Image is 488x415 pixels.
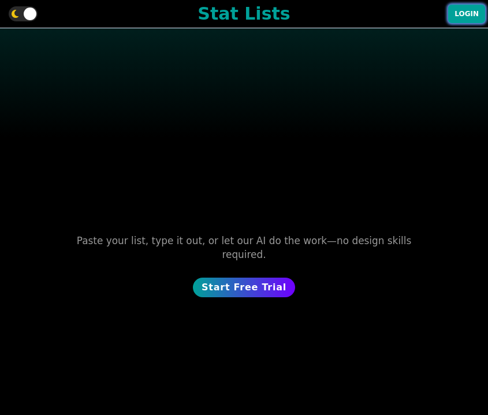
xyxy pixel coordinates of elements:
[448,5,485,23] button: Login
[49,228,439,267] h2: Paste your list, type it out, or let our AI do the work—no design skills required.
[49,155,439,223] h1: Create Stunning Sports Graphics in Minutes
[198,3,290,24] h1: Stat Lists
[49,272,439,303] a: Start Free Trial
[193,278,295,297] button: Start Free Trial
